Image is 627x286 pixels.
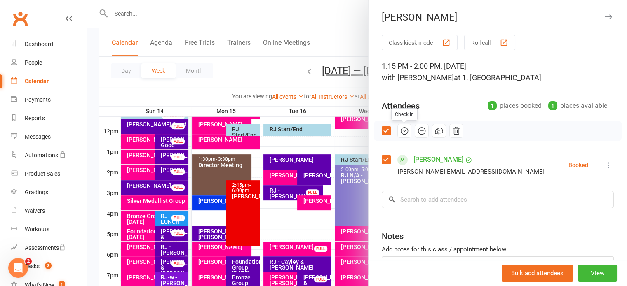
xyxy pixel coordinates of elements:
div: [PERSON_NAME] [369,12,627,23]
a: Assessments [11,239,87,257]
div: Calendar [25,78,49,84]
button: View [578,265,617,282]
a: Automations [11,146,87,165]
span: 3 [45,262,52,269]
div: Messages [25,133,51,140]
span: with [PERSON_NAME] [382,73,454,82]
div: Notes [382,230,404,242]
a: Reports [11,109,87,128]
div: People [25,59,42,66]
a: Workouts [11,220,87,239]
a: Tasks 3 [11,257,87,276]
div: Gradings [25,189,48,195]
div: 1 [548,101,557,110]
a: Gradings [11,183,87,202]
a: Clubworx [10,8,31,29]
button: Roll call [464,35,515,50]
span: at 1. [GEOGRAPHIC_DATA] [454,73,541,82]
a: People [11,53,87,72]
div: Check in [391,108,418,121]
div: 1:15 PM - 2:00 PM, [DATE] [382,60,614,84]
iframe: Intercom live chat [8,258,28,278]
div: [PERSON_NAME][EMAIL_ADDRESS][DOMAIN_NAME] [398,166,545,177]
a: Messages [11,128,87,146]
a: Product Sales [11,165,87,183]
a: [PERSON_NAME] [413,153,463,166]
div: Workouts [25,226,49,233]
div: places available [548,100,607,112]
div: Dashboard [25,41,53,47]
div: 1 [488,101,497,110]
div: Product Sales [25,170,60,177]
a: Waivers [11,202,87,220]
div: Booked [568,162,588,168]
a: Payments [11,91,87,109]
a: Calendar [11,72,87,91]
div: Tasks [25,263,40,270]
button: Class kiosk mode [382,35,458,50]
div: Add notes for this class / appointment below [382,244,614,254]
span: 2 [25,258,32,265]
div: places booked [488,100,542,112]
div: Attendees [382,100,420,112]
a: Dashboard [11,35,87,53]
div: Payments [25,96,51,103]
div: Waivers [25,207,45,214]
div: Automations [25,152,58,158]
div: Reports [25,115,45,121]
button: Bulk add attendees [502,265,573,282]
div: Assessments [25,244,66,251]
input: Search to add attendees [382,191,614,208]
